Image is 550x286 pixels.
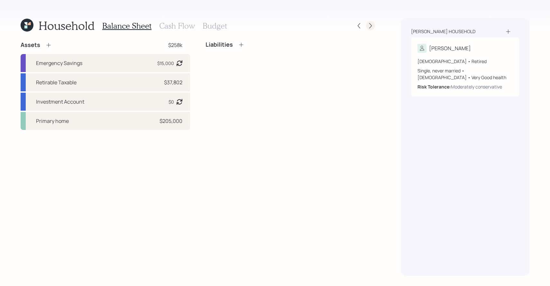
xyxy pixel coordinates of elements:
[21,42,40,49] h4: Assets
[36,59,82,67] div: Emergency Savings
[164,78,182,86] div: $37,802
[39,19,95,32] h1: Household
[168,41,182,49] div: $258k
[451,83,502,90] div: Moderately conservative
[36,78,77,86] div: Retirable Taxable
[169,98,174,105] div: $0
[429,44,471,52] div: [PERSON_NAME]
[417,67,513,81] div: Single, never married • [DEMOGRAPHIC_DATA] • Very Good health
[203,21,227,31] h3: Budget
[417,84,451,90] b: Risk Tolerance:
[206,41,233,48] h4: Liabilities
[160,117,182,125] div: $205,000
[417,58,513,65] div: [DEMOGRAPHIC_DATA] • Retired
[36,98,84,106] div: Investment Account
[411,28,475,35] div: [PERSON_NAME] household
[159,21,195,31] h3: Cash Flow
[157,60,174,67] div: $15,000
[102,21,151,31] h3: Balance Sheet
[36,117,69,125] div: Primary home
